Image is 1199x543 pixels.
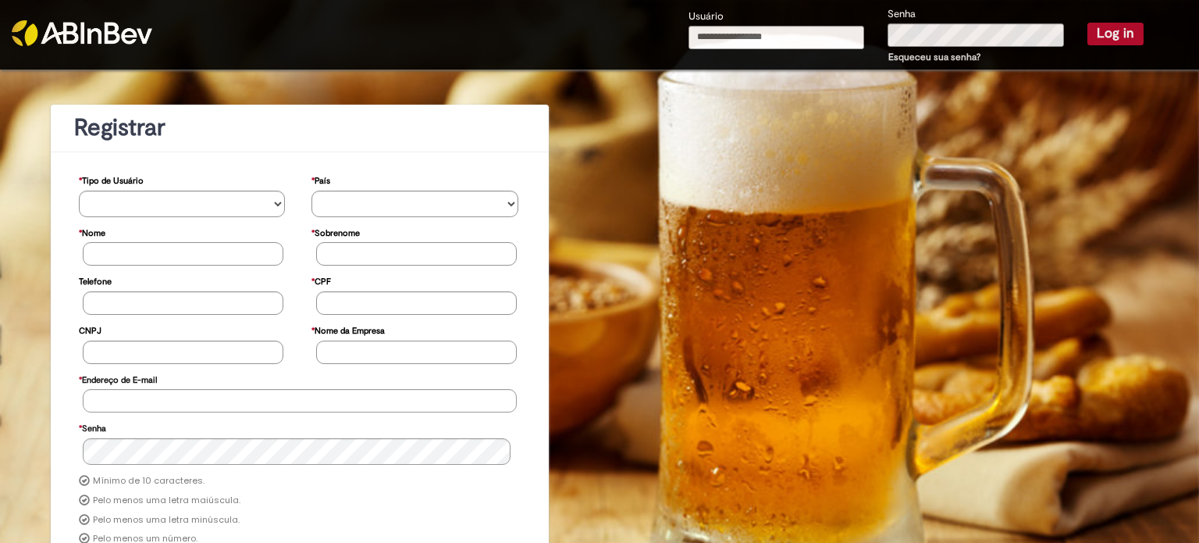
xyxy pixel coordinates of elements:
a: Esqueceu sua senha? [888,51,980,63]
label: Sobrenome [311,220,360,243]
label: CPF [311,269,331,291]
label: Tipo de Usuário [79,168,144,191]
h1: Registrar [74,115,525,141]
label: Mínimo de 10 caracteres. [93,475,205,488]
img: ABInbev-white.png [12,20,152,46]
button: Log in [1087,23,1144,45]
label: Nome da Empresa [311,318,385,341]
label: Senha [888,7,916,22]
label: Senha [79,416,106,438]
label: Endereço de E-mail [79,367,157,390]
label: Pelo menos uma letra maiúscula. [93,495,240,507]
label: CNPJ [79,318,101,341]
label: Telefone [79,269,112,291]
label: País [311,168,330,191]
label: Usuário [688,9,724,24]
label: Pelo menos uma letra minúscula. [93,514,240,527]
label: Nome [79,220,105,243]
